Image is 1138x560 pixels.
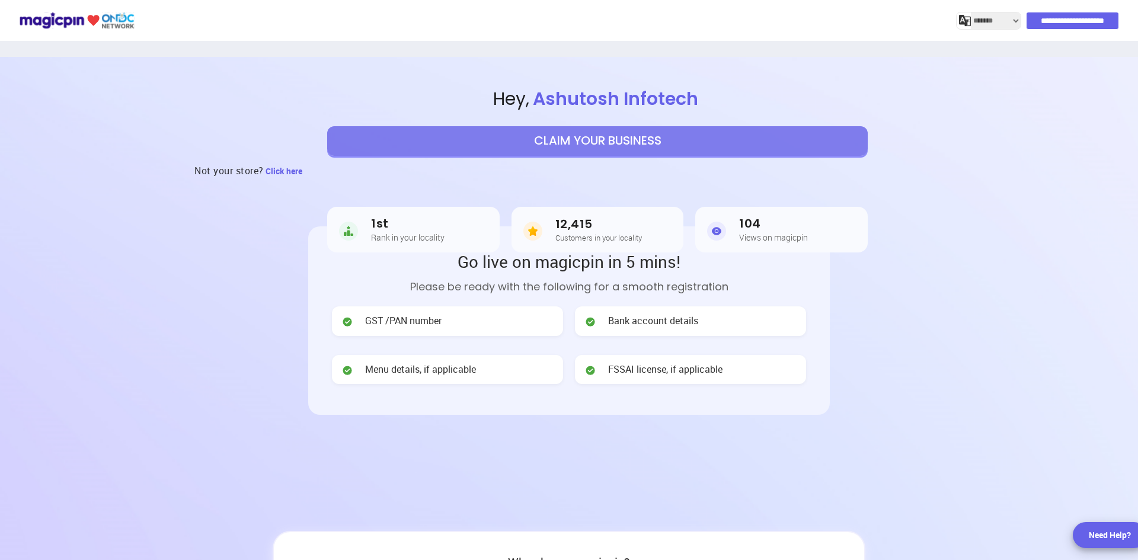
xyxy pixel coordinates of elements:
h3: Not your store? [194,156,264,185]
img: check [341,364,353,376]
span: Hey , [57,87,1138,112]
h5: Rank in your locality [371,233,445,242]
span: Ashutosh Infotech [529,86,702,111]
img: j2MGCQAAAABJRU5ErkJggg== [959,15,971,27]
span: Click here [266,165,302,177]
h3: 104 [739,217,808,231]
img: Rank [339,219,358,243]
h2: Go live on magicpin in 5 mins! [332,250,806,273]
span: Menu details, if applicable [365,363,476,376]
button: CLAIM YOUR BUSINESS [327,126,868,156]
span: FSSAI license, if applicable [608,363,723,376]
h5: Customers in your locality [555,233,642,242]
h3: 1st [371,217,445,231]
img: check [341,316,353,328]
img: check [584,316,596,328]
h5: Views on magicpin [739,233,808,242]
img: ondc-logo-new-small.8a59708e.svg [19,10,135,31]
h3: 12,415 [555,217,642,231]
span: Bank account details [608,314,698,328]
p: Please be ready with the following for a smooth registration [332,279,806,295]
img: check [584,364,596,376]
div: Need Help? [1089,529,1131,541]
img: Views [707,219,726,243]
span: GST /PAN number [365,314,442,328]
img: Customers [523,219,542,243]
